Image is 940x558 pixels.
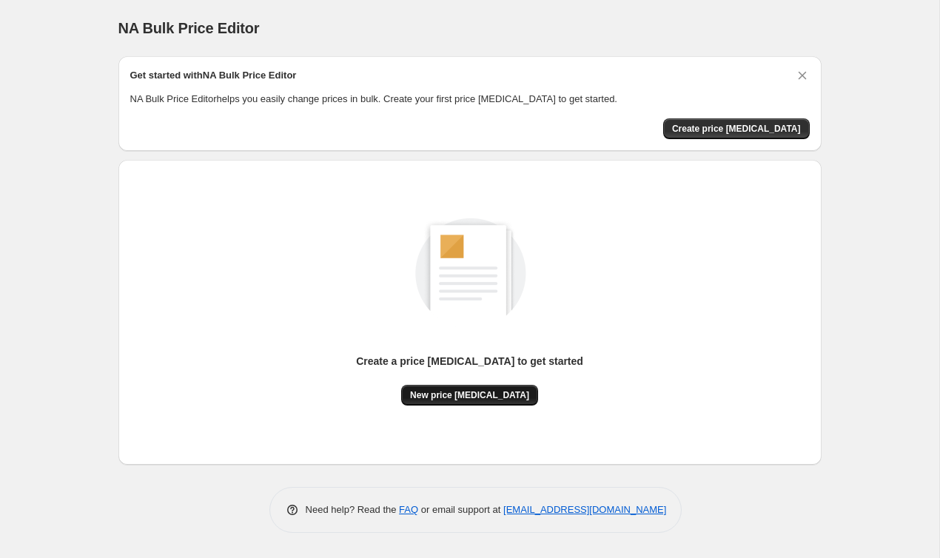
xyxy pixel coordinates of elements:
[410,389,529,401] span: New price [MEDICAL_DATA]
[503,504,666,515] a: [EMAIL_ADDRESS][DOMAIN_NAME]
[672,123,801,135] span: Create price [MEDICAL_DATA]
[795,68,810,83] button: Dismiss card
[130,92,810,107] p: NA Bulk Price Editor helps you easily change prices in bulk. Create your first price [MEDICAL_DAT...
[401,385,538,406] button: New price [MEDICAL_DATA]
[399,504,418,515] a: FAQ
[663,118,810,139] button: Create price change job
[356,354,583,369] p: Create a price [MEDICAL_DATA] to get started
[130,68,297,83] h2: Get started with NA Bulk Price Editor
[306,504,400,515] span: Need help? Read the
[118,20,260,36] span: NA Bulk Price Editor
[418,504,503,515] span: or email support at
